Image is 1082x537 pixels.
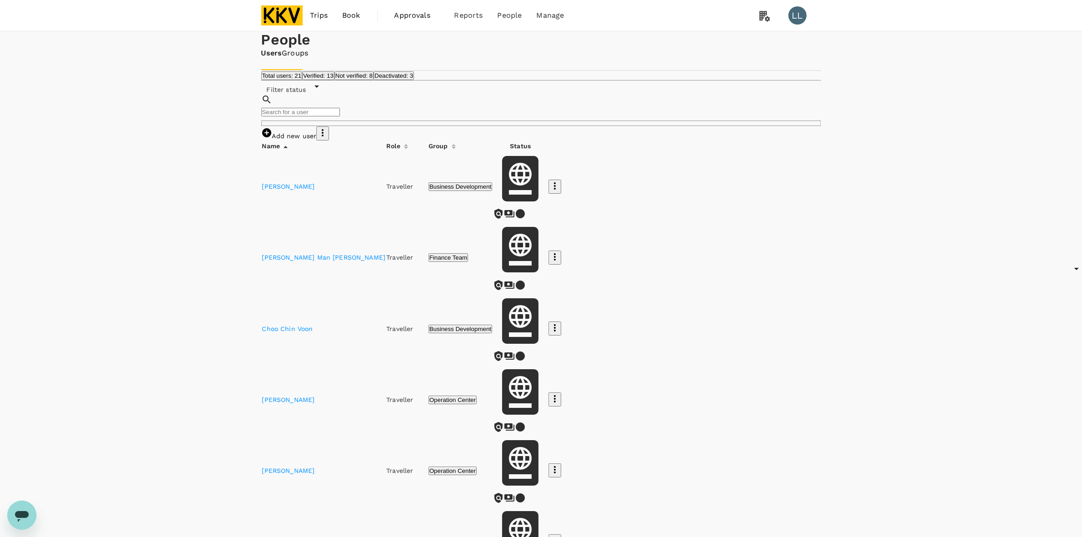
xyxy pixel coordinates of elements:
[261,31,821,48] h1: People
[429,254,467,261] span: Finance Team
[262,325,313,332] a: Choo Chin Voon
[261,86,312,93] span: Filter status
[429,325,492,333] button: Business Development
[429,396,476,403] span: Operation Center
[261,81,821,94] div: Filter status
[374,71,414,80] button: Deactivated: 3
[310,10,328,21] span: Trips
[425,138,448,151] div: Group
[262,254,386,261] a: [PERSON_NAME] Man [PERSON_NAME]
[302,71,334,80] button: Verified: 13
[493,141,548,151] th: Status
[261,71,303,80] button: Total users: 21
[429,183,491,190] span: Business Development
[259,138,280,151] div: Name
[7,501,36,530] iframe: Button to launch messaging window
[386,396,413,403] span: Traveller
[386,254,413,261] span: Traveller
[386,467,413,474] span: Traveller
[394,10,440,21] span: Approvals
[262,396,315,403] a: [PERSON_NAME]
[334,71,374,80] button: Not verified: 8
[261,108,340,116] input: Search for a user
[429,467,477,475] button: Operation Center
[261,48,282,59] a: Users
[429,467,476,474] span: Operation Center
[386,183,413,190] span: Traveller
[498,10,522,21] span: People
[383,138,400,151] div: Role
[788,6,807,25] div: LL
[342,10,360,21] span: Book
[429,253,468,262] button: Finance Team
[386,325,413,332] span: Traveller
[429,182,492,191] button: Business Development
[261,132,317,140] a: Add new user
[454,10,483,21] span: Reports
[262,183,315,190] a: [PERSON_NAME]
[262,467,315,474] a: [PERSON_NAME]
[536,10,564,21] span: Manage
[282,48,308,59] a: Groups
[429,396,477,404] button: Operation Center
[429,326,491,332] span: Business Development
[261,5,303,25] img: KKV Supply Chain Sdn Bhd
